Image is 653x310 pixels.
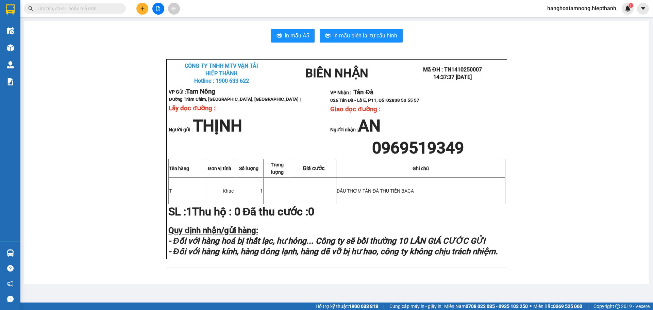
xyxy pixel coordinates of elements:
[553,304,582,309] strong: 0369 525 060
[330,105,380,113] span: Giao dọc đường :
[192,205,232,218] strong: Thu hộ :
[303,165,324,172] span: Giá cước
[168,236,485,246] strong: - Đối với hàng hoá bị thất lạc, hư hỏng... Công ty sẽ bồi thường 10 LẦN GIÁ CƯỚC GỬI
[169,188,172,194] span: T
[136,3,148,15] button: plus
[308,205,314,218] span: 0
[5,3,57,16] strong: CÔNG TY TNHH MTV VẬN TẢI
[260,188,263,194] span: 1
[320,29,403,43] button: printerIn mẫu biên lai tự cấu hình
[372,138,464,158] span: 0969519349
[7,280,14,287] span: notification
[205,70,237,77] strong: HIỆP THÀNH
[169,97,301,102] span: Đường Tràm Chim, [GEOGRAPHIC_DATA], [GEOGRAPHIC_DATA] |
[629,3,633,8] sup: 1
[186,88,215,95] span: Tam Nông
[234,205,240,218] span: 0
[7,44,14,51] img: warehouse-icon
[625,5,631,12] img: icon-new-feature
[285,31,309,40] span: In mẫu A5
[15,17,47,24] strong: HIỆP THÀNH
[7,249,14,257] img: warehouse-icon
[349,304,378,309] strong: 1900 633 818
[330,98,419,103] span: 026 Tản Đà - Lô E, P11, Q5 |
[542,4,622,13] span: hanghoatamnong.hiepthanh
[169,166,189,171] strong: Tên hàng
[168,247,498,256] strong: - Đối với hàng kính, hàng đông lạnh, hàng dễ vỡ bị hư hao, công ty không chịu trách nhiệm.
[533,303,582,310] span: Miền Bắc
[271,162,284,175] span: Trọng lượng
[7,265,14,272] span: question-circle
[466,304,528,309] strong: 0708 023 035 - 0935 103 250
[413,166,429,171] strong: Ghi chú
[7,61,14,68] img: warehouse-icon
[277,33,282,39] span: printer
[615,304,620,309] span: copyright
[358,116,381,135] span: AN
[2,39,51,46] strong: VP Gửi :
[333,31,397,40] span: In mẫu biên lai tự cấu hình
[171,6,176,11] span: aim
[386,98,419,103] span: 02838 53 55 57
[168,3,180,15] button: aim
[169,127,242,132] strong: Người gửi :
[22,38,51,46] span: Tam Nông
[587,303,588,310] span: |
[223,188,234,194] span: Khác
[140,6,145,11] span: plus
[37,5,118,12] input: Tìm tên, số ĐT hoặc mã đơn
[383,303,384,310] span: |
[7,78,14,85] img: solution-icon
[330,127,381,132] strong: Người nhận :
[4,25,58,31] span: Hotline : 1900 633 622
[640,5,646,12] span: caret-down
[28,6,33,11] span: search
[316,303,378,310] span: Hỗ trợ kỹ thuật:
[208,166,231,171] strong: Đơn vị tính
[330,90,373,95] strong: VP Nhận :
[7,296,14,302] span: message
[194,78,249,84] span: Hotline : 1900 633 622
[193,116,242,135] span: THỊNH
[152,3,164,15] button: file-add
[156,6,161,11] span: file-add
[2,47,87,57] span: Đường Tràm Chim, [GEOGRAPHIC_DATA], [GEOGRAPHIC_DATA] |
[7,27,14,34] img: warehouse-icon
[168,226,258,235] strong: Quy định nhận/gửi hàng:
[169,89,215,95] strong: VP Gửi :
[234,205,317,218] span: Đã thu cước :
[271,29,315,43] button: printerIn mẫu A5
[433,74,472,80] span: 14:37:37 [DATE]
[325,33,331,39] span: printer
[637,3,649,15] button: caret-down
[530,305,532,308] span: ⚪️
[423,66,482,73] span: Mã ĐH : TN1410250007
[389,303,442,310] span: Cung cấp máy in - giấy in:
[630,3,632,8] span: 1
[95,45,184,50] span: 026 Tản Đà - Lô E, P11, Q5 |
[353,88,373,96] span: Tản Đà
[6,4,15,15] img: logo-vxr
[185,63,258,69] strong: CÔNG TY TNHH MTV VẬN TẢI
[168,205,192,218] strong: SL :
[186,205,192,218] span: 1
[444,303,528,310] span: Miền Nam
[305,66,368,80] strong: BIÊN NHẬN
[239,166,258,171] span: Số lượng
[95,36,140,43] strong: VP Nhận :
[63,11,126,24] strong: BIÊN NHẬN
[169,104,215,112] span: Lấy dọc đường :
[337,188,414,194] span: DẦU THƠM TẢN ĐÀ THU TIỀN BAGA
